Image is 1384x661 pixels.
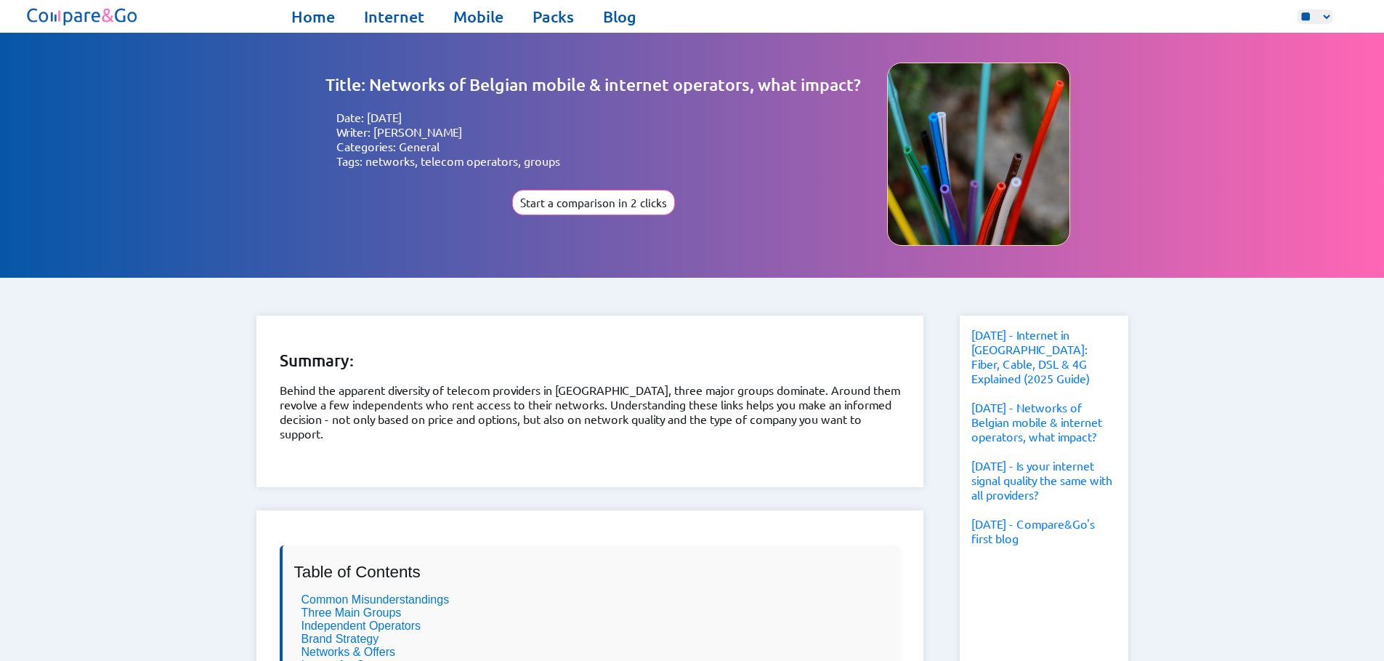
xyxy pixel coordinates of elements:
[971,400,1102,444] a: [DATE] - Networks of Belgian mobile & internet operators, what impact?
[971,516,1095,545] a: [DATE] - Compare&Go's first blog
[302,606,402,619] a: Three Main Groups
[512,183,675,215] a: Start a comparison in 2 clicks
[971,458,1112,502] a: [DATE] - Is your internet signal quality the same with all providers?
[302,646,396,658] a: Networks & Offers
[364,7,424,27] a: Internet
[302,593,450,606] a: Common Misunderstandings
[453,7,503,27] a: Mobile
[294,563,889,582] h2: Table of Contents
[887,63,1070,246] img: Image representing the company
[325,74,861,95] h1: Title: Networks of Belgian mobile & internet operators, what impact?
[971,327,1090,385] a: [DATE] - Internet in [GEOGRAPHIC_DATA]: Fiber, Cable, DSL & 4G Explained (2025 Guide)
[280,350,900,371] h2: Summary:
[336,110,861,124] li: Date: [DATE]
[336,153,861,168] li: Tags: networks, telecom operators, groups
[512,190,675,215] button: Start a comparison in 2 clicks
[291,7,335,27] a: Home
[302,633,379,645] a: Brand Strategy
[302,620,421,632] a: Independent Operators
[280,382,900,441] p: Behind the apparent diversity of telecom providers in [GEOGRAPHIC_DATA], three major groups domin...
[24,4,141,29] img: Logo of Compare&Go
[533,7,574,27] a: Packs
[336,124,861,139] li: Writer: [PERSON_NAME]
[603,7,636,27] a: Blog
[336,139,861,153] li: Categories: General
